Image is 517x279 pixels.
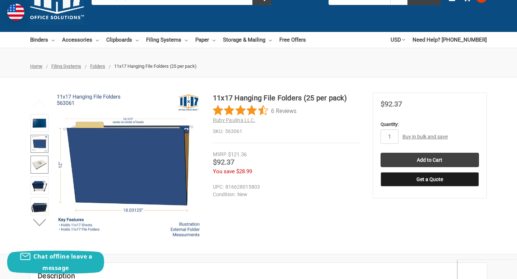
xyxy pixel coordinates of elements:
[33,252,92,272] span: Chat offline leave a message
[213,93,361,103] h1: 11x17 Hanging File Folders (25 per pack)
[90,63,105,69] a: Folders
[32,115,47,131] img: 11x17 Hanging File Folders
[391,32,405,48] a: USD
[213,117,255,123] a: Ruby Paulina LLC.
[213,183,224,191] dt: UPC:
[62,32,99,48] a: Accessories
[7,4,24,21] img: duty and tax information for United States
[195,32,215,48] a: Paper
[213,183,358,191] dd: 816628015803
[55,93,201,239] img: 11x17 Hanging File Folders
[413,32,487,48] a: Need Help? [PHONE_NUMBER]
[381,121,479,128] label: Quantity:
[213,158,234,166] span: $92.37
[381,172,479,186] button: Get a Quote
[213,191,236,198] dt: Condition:
[30,32,55,48] a: Binders
[381,153,479,167] input: Add to Cart
[51,63,81,69] a: Filing Systems
[213,128,361,135] dd: 563061
[213,168,235,175] span: You save
[458,260,517,279] iframe: Google Customer Reviews
[7,251,104,274] button: Chat offline leave a message
[279,32,306,48] a: Free Offers
[30,63,42,69] a: Home
[271,105,297,116] span: 6 Reviews
[32,136,47,152] img: 11x17 Hanging File Folders (25 per pack)
[32,198,47,214] img: 11x17 Hanging File Folders (25 per pack)
[236,168,252,175] span: $28.99
[228,151,247,158] span: $121.36
[29,215,51,230] button: Next
[213,105,297,116] button: Rated 4.5 out of 5 stars from 6 reviews. Jump to reviews.
[381,100,402,108] span: $92.37
[213,128,223,135] dt: SKU:
[114,63,197,69] span: 11x17 Hanging File Folders (25 per pack)
[213,191,358,198] dd: New
[32,178,47,193] img: 11x17 Hanging File Folders (25 per pack)
[402,134,448,139] a: Buy in bulk and save
[213,151,227,158] div: MSRP
[146,32,188,48] a: Filing Systems
[223,32,272,48] a: Storage & Mailing
[106,32,139,48] a: Clipboards
[29,96,51,110] button: Previous
[32,157,47,172] img: 11x17 Hanging File Folders (25 per pack)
